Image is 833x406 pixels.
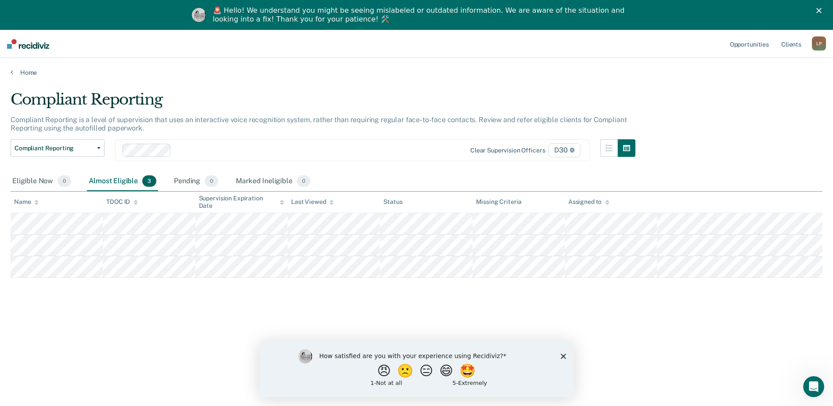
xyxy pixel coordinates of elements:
[11,172,73,191] div: Eligible Now0
[11,116,627,132] p: Compliant Reporting is a level of supervision that uses an interactive voice recognition system, ...
[11,91,635,116] div: Compliant Reporting
[803,376,824,397] iframe: Intercom live chat
[58,175,71,187] span: 0
[779,30,803,58] a: Clients
[192,8,206,22] img: Profile image for Kim
[812,36,826,51] button: LP
[11,139,105,157] button: Compliant Reporting
[728,30,771,58] a: Opportunities
[816,8,825,13] div: Close
[14,198,39,206] div: Name
[142,175,156,187] span: 3
[87,172,158,191] div: Almost Eligible3
[297,175,310,187] span: 0
[260,341,574,397] iframe: Survey by Kim from Recidiviz
[470,147,545,154] div: Clear supervision officers
[14,145,94,152] span: Compliant Reporting
[106,198,138,206] div: TDOC ID
[476,198,522,206] div: Missing Criteria
[205,175,218,187] span: 0
[383,198,402,206] div: Status
[172,172,220,191] div: Pending0
[812,36,826,51] div: L P
[199,195,284,210] div: Supervision Expiration Date
[548,143,580,157] span: D30
[291,198,334,206] div: Last Viewed
[213,6,627,24] div: 🚨 Hello! We understand you might be seeing mislabeled or outdated information. We are aware of th...
[234,172,312,191] div: Marked Ineligible0
[7,39,49,49] img: Recidiviz
[568,198,609,206] div: Assigned to
[11,69,822,76] a: Home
